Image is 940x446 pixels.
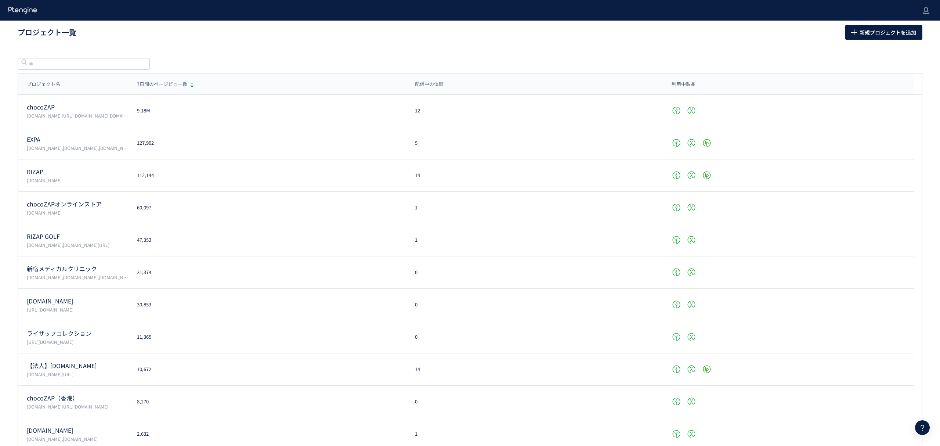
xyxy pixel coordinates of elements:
[128,301,406,308] div: 30,853
[27,274,128,280] p: shinjuku3chome-medical.jp,shinjuku3-mc.reserve.ne.jp,www.shinjukumc.com/,shinjukumc.net/,smc-glp1...
[27,81,60,88] span: プロジェクト名
[27,436,128,442] p: www.rizap-english.jp,blackboard60s.com
[128,334,406,341] div: 11,365
[27,168,128,176] p: RIZAP
[406,301,662,308] div: 0
[18,27,829,38] h1: プロジェクト一覧
[27,297,128,305] p: medical.chocozap.jp
[128,269,406,276] div: 31,374
[27,112,128,119] p: chocozap.jp/,zap-id.jp/,web.my-zap.jp/,liff.campaign.chocozap.sumiyoku.jp/
[27,371,128,377] p: www.rizap.jp/lp/corp/healthseminar/
[128,398,406,405] div: 8,270
[27,103,128,111] p: chocoZAP
[128,237,406,244] div: 47,353
[860,25,916,40] span: 新規プロジェクトを追加
[128,431,406,438] div: 2,632
[128,204,406,211] div: 60,097
[27,306,128,313] p: https://medical.chocozap.jp
[415,81,444,88] span: 配信中の体験
[27,426,128,435] p: rizap-english.jp
[128,107,406,114] div: 9.18M
[27,177,128,183] p: www.rizap.jp
[406,237,662,244] div: 1
[128,366,406,373] div: 10,672
[27,145,128,151] p: vivana.jp,expa-official.jp,reserve-expa.jp
[27,329,128,338] p: ライザップコレクション
[137,81,187,88] span: 7日間のページビュー数
[27,394,128,402] p: chocoZAP（香港）
[27,200,128,208] p: chocoZAPオンラインストア
[27,209,128,216] p: chocozap.shop
[27,232,128,241] p: RIZAP GOLF
[27,265,128,273] p: 新宿メディカルクリニック
[27,403,128,410] p: chocozap-hk.com/,chocozaphk.gymmasteronline.com/
[27,362,128,370] p: 【法人】rizap.jp
[27,135,128,144] p: EXPA
[27,242,128,248] p: www.rizap-golf.jp,rizap-golf.ns-test.work/lp/3anniversary-cp/
[128,172,406,179] div: 112,144
[406,204,662,211] div: 1
[406,366,662,373] div: 14
[406,269,662,276] div: 0
[406,431,662,438] div: 1
[406,107,662,114] div: 12
[406,140,662,147] div: 5
[406,172,662,179] div: 14
[406,334,662,341] div: 0
[128,140,406,147] div: 127,902
[672,81,695,88] span: 利用中製品
[845,25,922,40] button: 新規プロジェクトを追加
[27,339,128,345] p: https://shop.rizap.jp/
[406,398,662,405] div: 0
